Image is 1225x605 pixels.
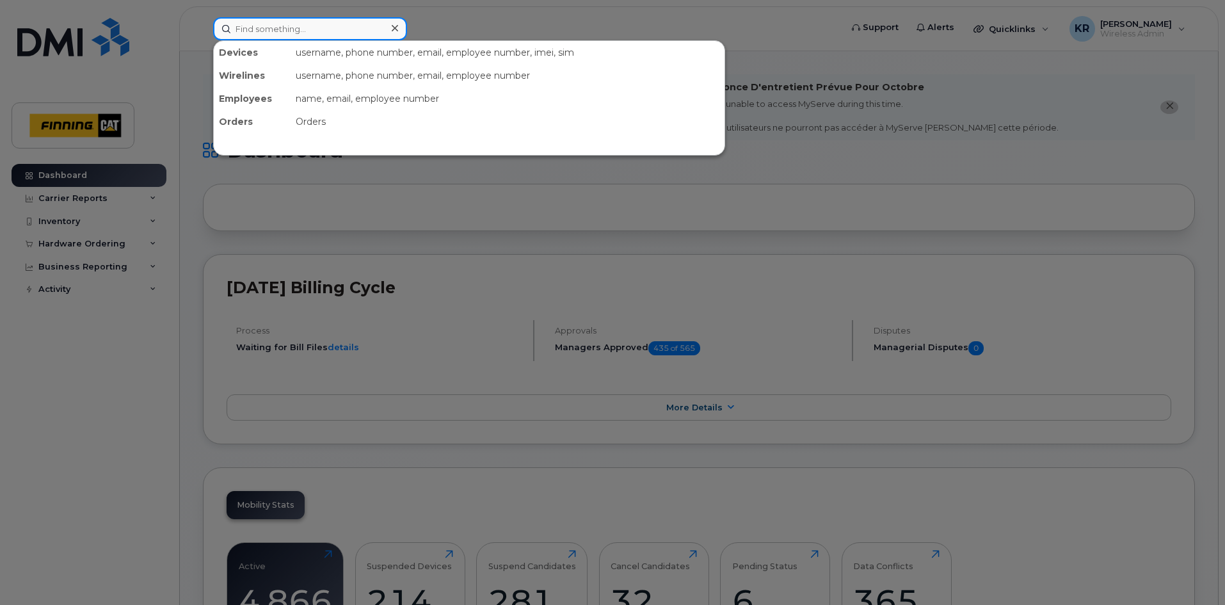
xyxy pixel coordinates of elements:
[291,87,725,110] div: name, email, employee number
[214,87,291,110] div: Employees
[214,41,291,64] div: Devices
[214,110,291,133] div: Orders
[1169,549,1215,595] iframe: Messenger Launcher
[214,64,291,87] div: Wirelines
[291,64,725,87] div: username, phone number, email, employee number
[291,110,725,133] div: Orders
[291,41,725,64] div: username, phone number, email, employee number, imei, sim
